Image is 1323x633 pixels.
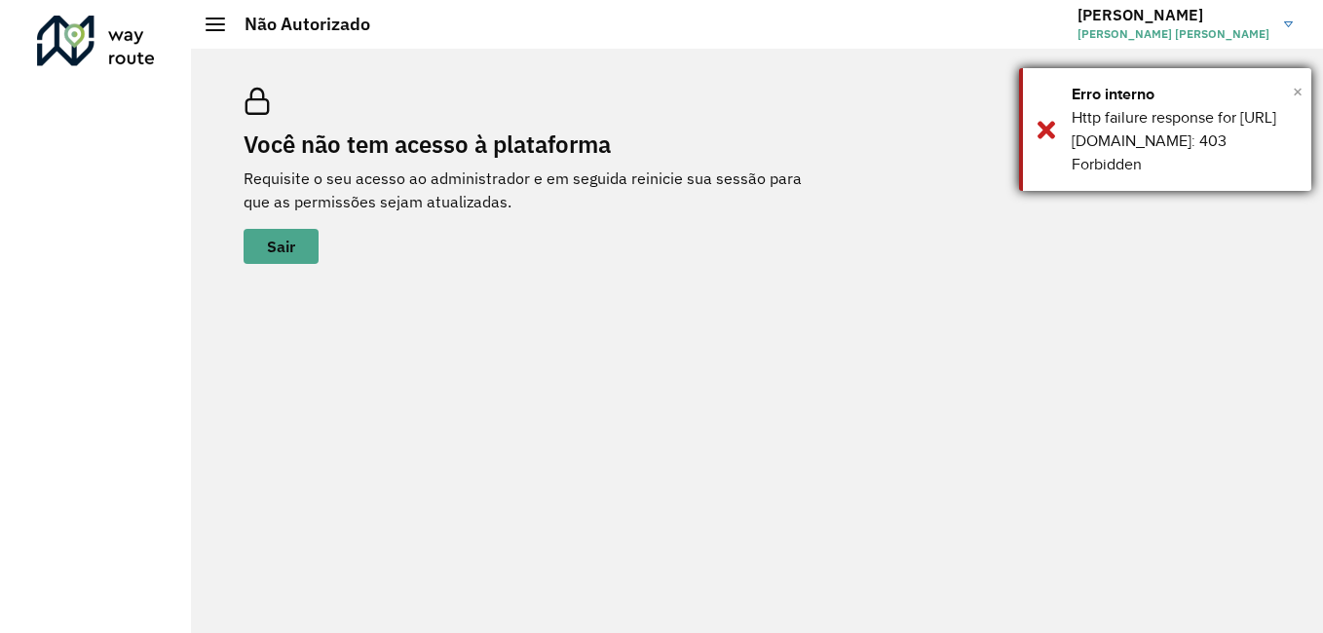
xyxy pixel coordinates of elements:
div: Http failure response for [URL][DOMAIN_NAME]: 403 Forbidden [1072,106,1297,176]
h3: [PERSON_NAME] [1077,6,1269,24]
button: Close [1293,77,1303,106]
span: Sair [267,239,295,254]
span: [PERSON_NAME] [PERSON_NAME] [1077,25,1269,43]
button: button [244,229,319,264]
p: Requisite o seu acesso ao administrador e em seguida reinicie sua sessão para que as permissões s... [244,167,828,213]
div: Erro interno [1072,83,1297,106]
h2: Não Autorizado [225,14,370,35]
h2: Você não tem acesso à plataforma [244,130,828,159]
span: × [1293,77,1303,106]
